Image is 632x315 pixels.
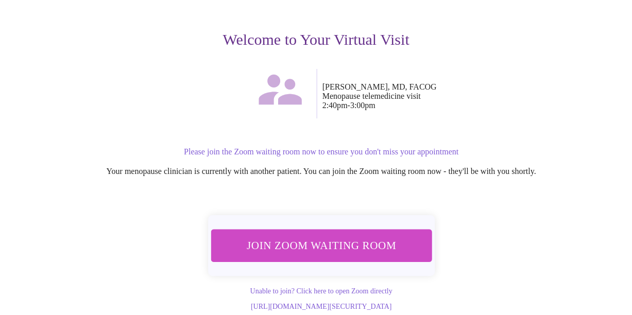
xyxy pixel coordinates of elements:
[251,303,391,310] a: [URL][DOMAIN_NAME][SECURITY_DATA]
[211,230,432,262] button: Join Zoom Waiting Room
[27,147,616,156] p: Please join the Zoom waiting room now to ensure you don't miss your appointment
[322,82,616,110] p: [PERSON_NAME], MD, FACOG Menopause telemedicine visit 2:40pm - 3:00pm
[16,31,616,48] h3: Welcome to Your Virtual Visit
[224,236,418,255] span: Join Zoom Waiting Room
[27,167,616,176] p: Your menopause clinician is currently with another patient. You can join the Zoom waiting room no...
[250,287,392,295] a: Unable to join? Click here to open Zoom directly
